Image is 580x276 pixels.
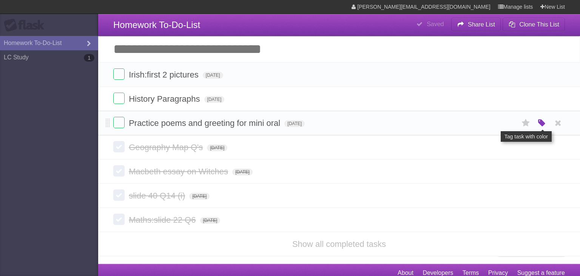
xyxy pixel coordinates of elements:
[189,193,210,200] span: [DATE]
[203,72,223,79] span: [DATE]
[113,189,125,201] label: Done
[129,118,282,128] span: Practice poems and greeting for mini oral
[113,93,125,104] label: Done
[113,214,125,225] label: Done
[113,68,125,80] label: Done
[468,21,495,28] b: Share List
[113,141,125,152] label: Done
[200,217,221,224] span: [DATE]
[129,94,202,104] span: History Paragraphs
[129,143,205,152] span: Geography Map Q's
[427,21,444,27] b: Saved
[204,96,225,103] span: [DATE]
[129,70,201,79] span: Irish:first 2 pictures
[503,18,565,31] button: Clone This List
[113,165,125,177] label: Done
[519,117,533,129] label: Star task
[232,169,253,175] span: [DATE]
[519,21,559,28] b: Clone This List
[113,20,200,30] span: Homework To-Do-List
[84,54,94,62] b: 1
[4,19,49,32] div: Flask
[129,191,187,200] span: slide 40 Q14 (i)
[207,144,227,151] span: [DATE]
[113,117,125,128] label: Done
[129,167,230,176] span: Macbeth essay on Witches
[451,18,501,31] button: Share List
[284,120,305,127] span: [DATE]
[129,215,197,225] span: Maths:slide 22 Q6
[292,239,386,249] a: Show all completed tasks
